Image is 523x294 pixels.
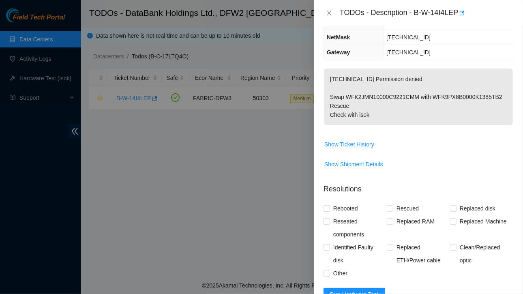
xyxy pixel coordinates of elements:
span: NetMask [327,34,350,41]
span: Reseated components [330,215,387,241]
span: Rescued [393,202,422,215]
span: Replaced Machine [457,215,510,228]
span: Other [330,267,351,280]
span: Rebooted [330,202,361,215]
span: Replaced disk [457,202,499,215]
span: [TECHNICAL_ID] [386,49,431,56]
span: Identified Faulty disk [330,241,387,267]
span: Gateway [327,49,350,56]
span: [TECHNICAL_ID] [386,34,431,41]
div: TODOs - Description - B-W-14I4LEP [340,6,513,19]
span: close [326,10,332,16]
span: Replaced ETH/Power cable [393,241,450,267]
span: Clean/Replaced optic [457,241,513,267]
button: Show Ticket History [324,138,375,151]
p: Resolutions [324,177,513,195]
button: Show Shipment Details [324,158,384,171]
button: Close [324,9,335,17]
p: [TECHNICAL_ID] Permission denied Swap WFK2JMN10000C9221CMM with WFK9PX8B0000K1385TB2 Rescue Check... [324,69,513,125]
span: Show Shipment Details [324,160,383,169]
span: Replaced RAM [393,215,438,228]
span: Show Ticket History [324,140,374,149]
